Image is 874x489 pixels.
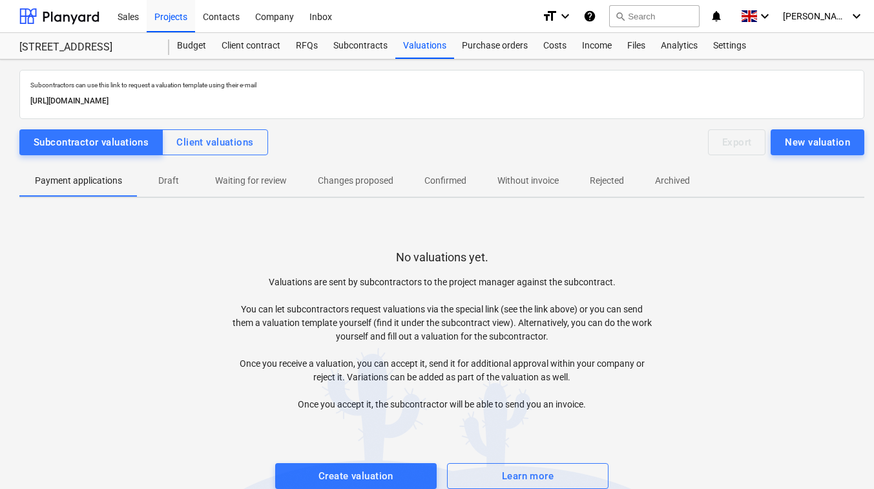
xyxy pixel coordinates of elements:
[609,5,700,27] button: Search
[318,174,393,188] p: Changes proposed
[169,33,214,59] a: Budget
[396,250,488,265] p: No valuations yet.
[176,134,253,151] div: Client valuations
[710,8,723,24] i: notifications
[653,33,705,59] a: Analytics
[536,33,574,59] a: Costs
[215,174,287,188] p: Waiting for review
[318,468,393,484] div: Create valuation
[705,33,754,59] a: Settings
[783,11,848,21] span: [PERSON_NAME]
[447,463,609,489] button: Learn more
[615,11,625,21] span: search
[497,174,559,188] p: Without invoice
[19,129,163,155] button: Subcontractor valuations
[35,174,122,188] p: Payment applications
[583,8,596,24] i: Knowledge base
[19,41,154,54] div: [STREET_ADDRESS]
[275,463,437,489] button: Create valuation
[757,8,773,24] i: keyboard_arrow_down
[326,33,395,59] a: Subcontracts
[34,134,149,151] div: Subcontractor valuations
[590,174,624,188] p: Rejected
[288,33,326,59] a: RFQs
[619,33,653,59] a: Files
[214,33,288,59] a: Client contract
[655,174,690,188] p: Archived
[162,129,267,155] button: Client valuations
[574,33,619,59] a: Income
[30,94,853,108] p: [URL][DOMAIN_NAME]
[395,33,454,59] a: Valuations
[231,276,653,411] p: Valuations are sent by subcontractors to the project manager against the subcontract. You can let...
[30,81,853,89] p: Subcontractors can use this link to request a valuation template using their e-mail
[557,8,573,24] i: keyboard_arrow_down
[424,174,466,188] p: Confirmed
[771,129,864,155] button: New valuation
[809,427,874,489] iframe: Chat Widget
[785,134,850,151] div: New valuation
[502,468,554,484] div: Learn more
[454,33,536,59] a: Purchase orders
[542,8,557,24] i: format_size
[849,8,864,24] i: keyboard_arrow_down
[153,174,184,188] p: Draft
